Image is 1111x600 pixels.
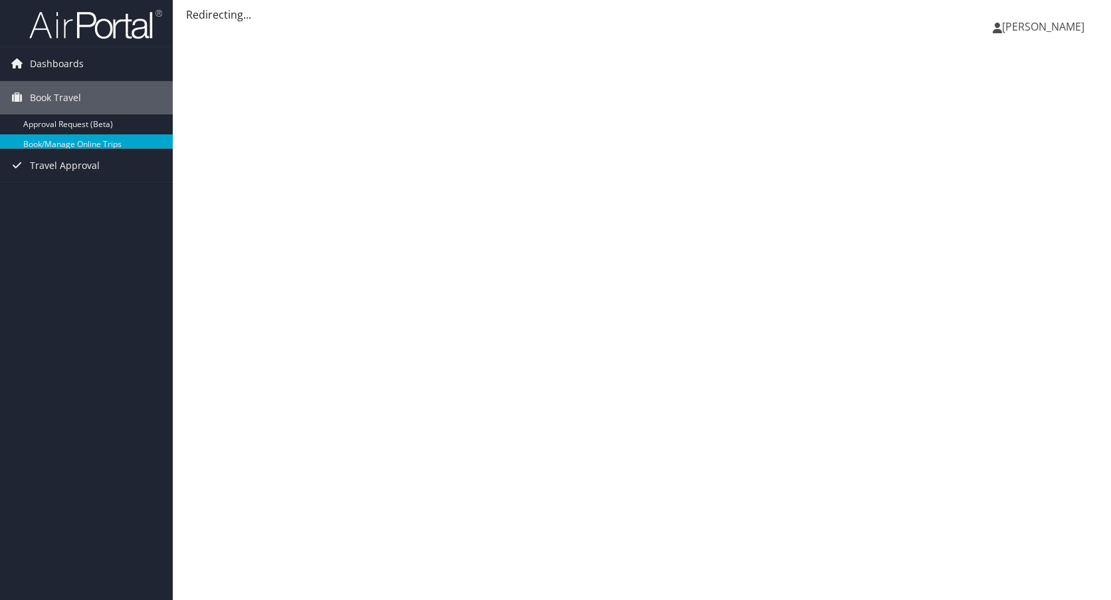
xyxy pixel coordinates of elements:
[30,47,84,80] span: Dashboards
[30,81,81,114] span: Book Travel
[29,9,162,40] img: airportal-logo.png
[1002,19,1084,34] span: [PERSON_NAME]
[30,149,100,182] span: Travel Approval
[186,7,1098,23] div: Redirecting...
[993,7,1098,47] a: [PERSON_NAME]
